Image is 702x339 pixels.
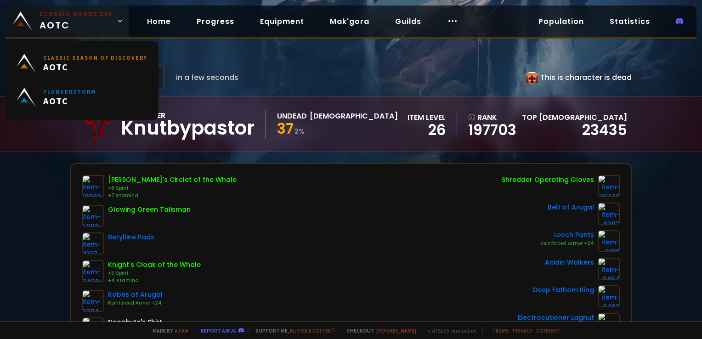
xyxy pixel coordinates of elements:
[376,327,416,334] a: [DOMAIN_NAME]
[408,112,446,123] div: item level
[323,12,377,31] a: Mak'gora
[598,285,620,307] img: item-6463
[40,10,113,32] span: AOTC
[536,327,560,334] a: Consent
[582,119,627,140] a: 23435
[492,327,509,334] a: Terms
[82,290,104,312] img: item-6324
[598,175,620,197] img: item-16740
[277,118,294,139] span: 37
[82,175,104,197] img: item-10288
[388,12,429,31] a: Guilds
[422,327,477,334] span: v. d752d5 - production
[82,260,104,282] img: item-7460
[533,285,594,295] div: Deep Fathom Ring
[108,175,237,185] div: [PERSON_NAME]'s Circlet of the Whale
[294,127,305,136] small: 2 %
[108,205,191,215] div: Glowing Green Talisman
[598,203,620,225] img: item-6392
[108,232,154,242] div: Berylline Pads
[108,192,237,199] div: +7 Stamina
[518,313,594,322] div: Electrocutioner Lagnut
[40,10,113,18] small: Classic Hardcore
[290,327,335,334] a: Buy me a coffee
[140,12,178,31] a: Home
[522,112,627,123] div: Top
[43,61,147,73] span: AOTC
[502,175,594,185] div: Shredder Operating Gloves
[408,123,446,137] div: 26
[108,277,201,284] div: +4 Stamina
[108,317,162,327] div: Neophyte's Shirt
[108,290,163,299] div: Robes of Arugal
[108,299,163,307] div: Reinforced Armor +24
[82,232,104,254] img: item-4197
[108,270,201,277] div: +5 Spirit
[108,260,201,270] div: Knight's Cloak of the Whale
[147,327,188,334] span: Made by
[545,258,594,267] div: Acidic Walkers
[249,327,335,334] span: Support me,
[540,230,594,240] div: Leech Pants
[526,72,632,83] div: This is character is dead
[468,123,516,137] a: 197703
[43,95,96,107] span: AOTC
[602,12,657,31] a: Statistics
[108,185,237,192] div: +8 Spirit
[310,110,398,122] div: [DEMOGRAPHIC_DATA]
[175,327,188,334] a: a fan
[121,121,255,135] div: Knutbypastor
[277,110,307,122] div: Undead
[598,230,620,252] img: item-6910
[548,203,594,212] div: Belt of Arugal
[6,6,129,37] a: Classic HardcoreAOTC
[341,327,416,334] span: Checkout
[11,80,153,114] a: PlunderstormAOTC
[468,112,516,123] div: rank
[253,12,311,31] a: Equipment
[513,327,532,334] a: Privacy
[201,327,237,334] a: Report a bug
[540,240,594,247] div: Reinforced Armor +24
[531,12,591,31] a: Population
[598,258,620,280] img: item-9454
[176,72,238,83] span: in a few seconds
[43,88,96,95] small: Plunderstorm
[121,110,255,121] div: Soulseeker
[539,112,627,123] span: [DEMOGRAPHIC_DATA]
[11,46,153,80] a: Classic Season of DiscoveryAOTC
[43,54,147,61] small: Classic Season of Discovery
[82,205,104,227] img: item-5002
[189,12,242,31] a: Progress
